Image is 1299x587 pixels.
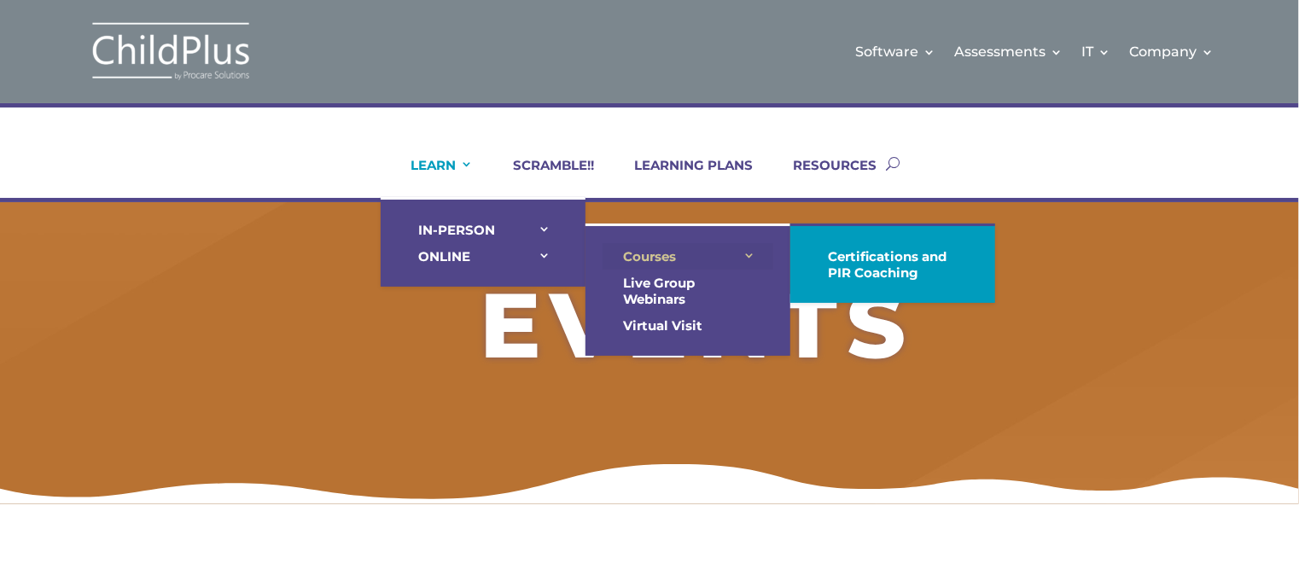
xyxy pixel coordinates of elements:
[492,157,595,198] a: SCRAMBLE!!
[603,312,773,339] a: Virtual Visit
[398,217,568,243] a: IN-PERSON
[1081,17,1110,86] a: IT
[603,270,773,312] a: Live Group Webinars
[614,157,754,198] a: LEARNING PLANS
[151,280,1244,380] h2: EVENTS
[807,243,978,286] a: Certifications and PIR Coaching
[772,157,877,198] a: RESOURCES
[390,157,474,198] a: LEARN
[1129,17,1214,86] a: Company
[603,243,773,270] a: Courses
[398,243,568,270] a: ONLINE
[855,17,935,86] a: Software
[954,17,1063,86] a: Assessments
